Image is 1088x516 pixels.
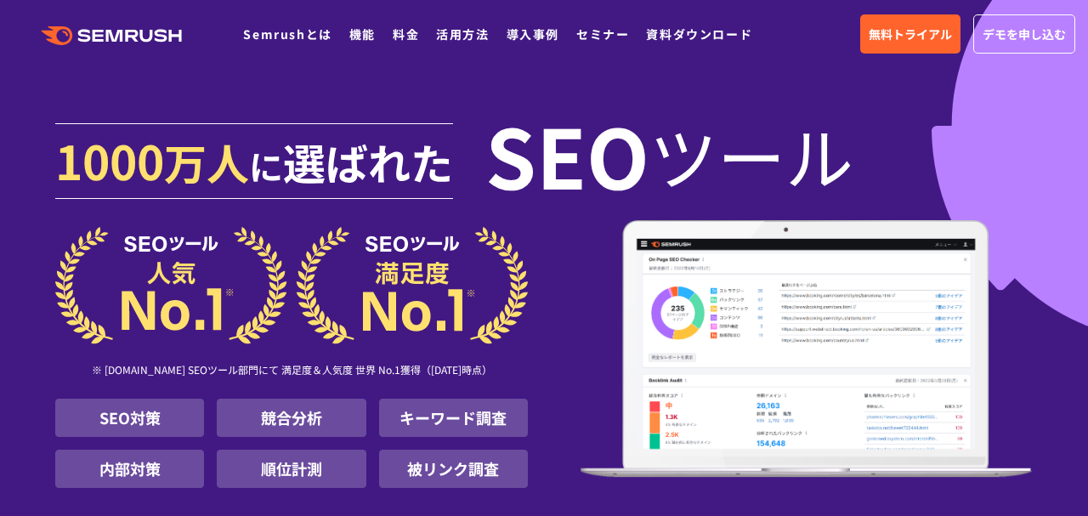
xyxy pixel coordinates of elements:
a: セミナー [576,26,629,43]
li: 内部対策 [55,450,204,488]
li: キーワード調査 [379,399,528,437]
li: 被リンク調査 [379,450,528,488]
span: ツール [649,121,853,189]
a: 導入事例 [507,26,559,43]
a: Semrushとは [243,26,331,43]
a: 機能 [349,26,376,43]
li: SEO対策 [55,399,204,437]
a: 資料ダウンロード [646,26,752,43]
a: 活用方法 [436,26,489,43]
a: 無料トライアル [860,14,960,54]
div: ※ [DOMAIN_NAME] SEOツール部門にて 満足度＆人気度 世界 No.1獲得（[DATE]時点） [55,344,528,399]
span: 1000 [55,126,164,194]
a: 料金 [393,26,419,43]
li: 競合分析 [217,399,365,437]
span: に [249,141,283,190]
li: 順位計測 [217,450,365,488]
span: 万人 [164,131,249,192]
span: 無料トライアル [869,25,952,43]
span: 選ばれた [283,131,453,192]
span: デモを申し込む [983,25,1066,43]
span: SEO [485,121,649,189]
a: デモを申し込む [973,14,1075,54]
